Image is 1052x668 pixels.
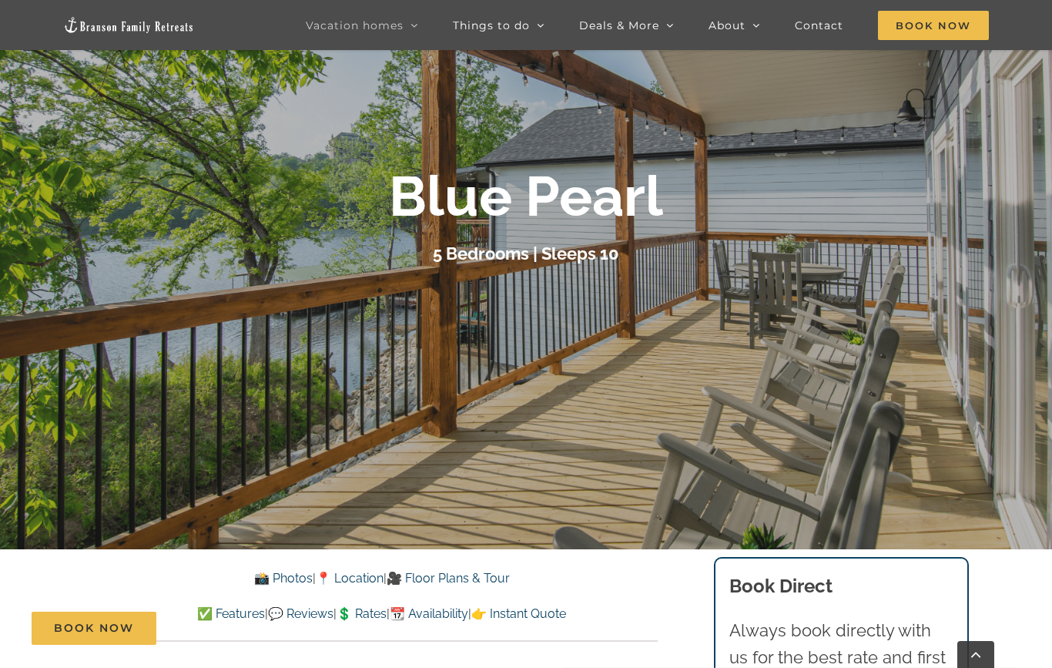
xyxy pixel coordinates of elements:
a: 👉 Instant Quote [471,606,566,621]
a: ✅ Features [197,606,265,621]
span: About [709,20,745,31]
span: Things to do [453,20,530,31]
a: 🎥 Floor Plans & Tour [387,571,510,586]
span: Vacation homes [306,20,404,31]
p: | | [106,569,658,589]
a: 📸 Photos [254,571,313,586]
b: Blue Pearl [389,163,663,229]
span: Book Now [54,622,134,635]
span: Book Now [878,11,989,40]
span: Deals & More [579,20,659,31]
img: Branson Family Retreats Logo [63,16,194,34]
a: 📍 Location [316,571,384,586]
h3: Book Direct [729,572,954,600]
span: Contact [795,20,843,31]
p: | | | | [106,604,658,624]
h3: 5 Bedrooms | Sleeps 10 [433,243,619,264]
a: Book Now [32,612,156,645]
a: 💬 Reviews [268,606,333,621]
a: 📆 Availability [390,606,468,621]
a: 💲 Rates [337,606,387,621]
